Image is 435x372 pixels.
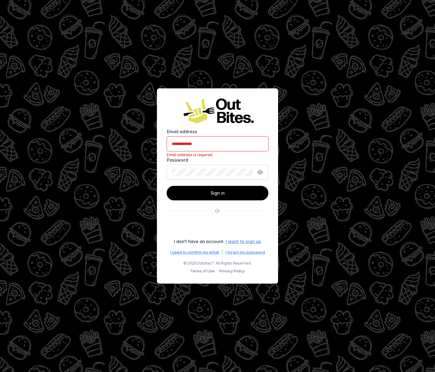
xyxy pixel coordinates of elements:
[219,269,245,273] a: Privacy Policy
[170,249,219,255] a: I need to confirm my email
[215,208,220,214] div: Or
[211,190,224,196] span: Sign in
[167,151,268,157] mat-error: Email address is required
[167,157,188,163] mat-label: Password
[163,221,272,234] iframe: Sign in with Google Button
[174,238,224,245] div: I don't have an account.
[167,186,268,200] button: Sign in
[225,249,265,255] a: I forgot my password
[167,129,197,134] mat-label: Email address
[196,261,214,265] a: Outbites™
[183,261,252,266] span: © 2025 . All Rights Reserved.
[310,6,429,89] iframe: Sign in with Google Dialog
[181,98,254,124] img: Logo image
[190,269,214,273] a: Terms of Use
[226,238,261,245] a: I want to sign up
[221,249,223,256] div: |
[166,221,269,234] div: Sign in with Google. Opens in new tab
